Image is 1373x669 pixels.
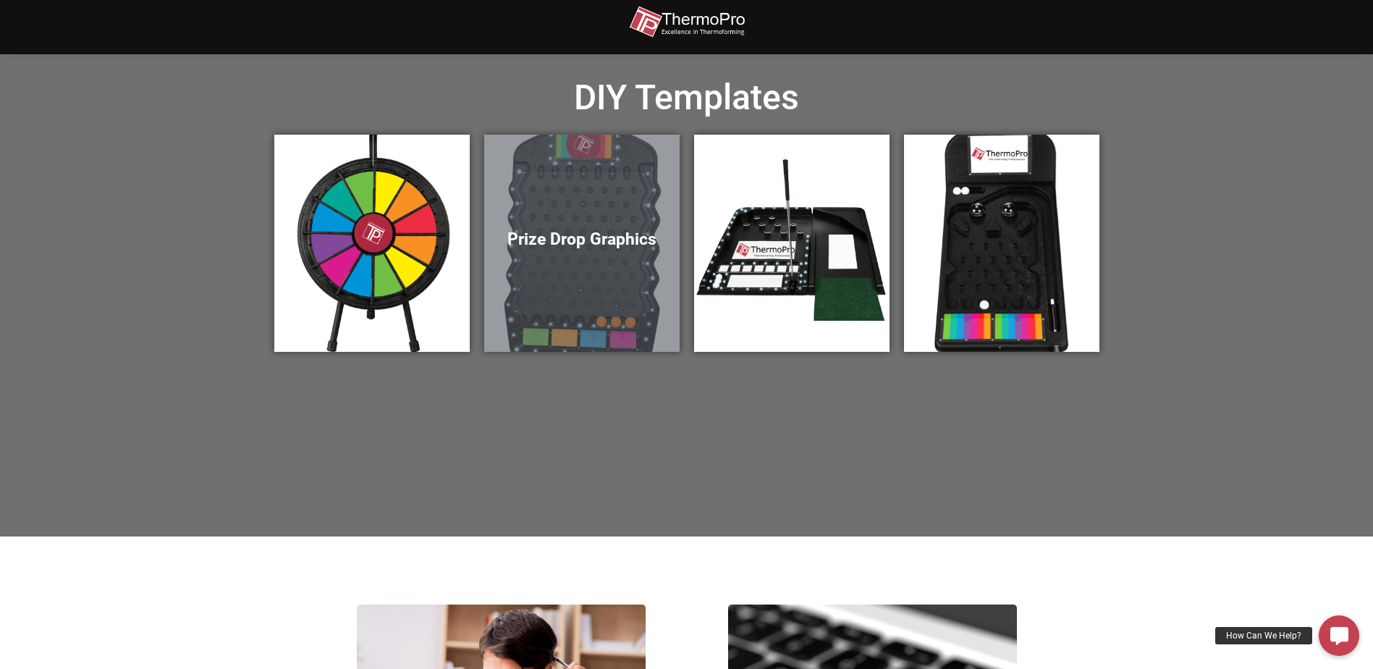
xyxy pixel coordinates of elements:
[1319,615,1359,656] a: How Can We Help?
[1215,627,1312,644] div: How Can We Help?
[629,6,745,38] img: thermopro-logo-non-iso
[484,135,680,352] a: Prize Drop Graphics
[274,75,1099,120] h2: DIY Templates
[499,230,665,250] h5: Prize Drop Graphics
